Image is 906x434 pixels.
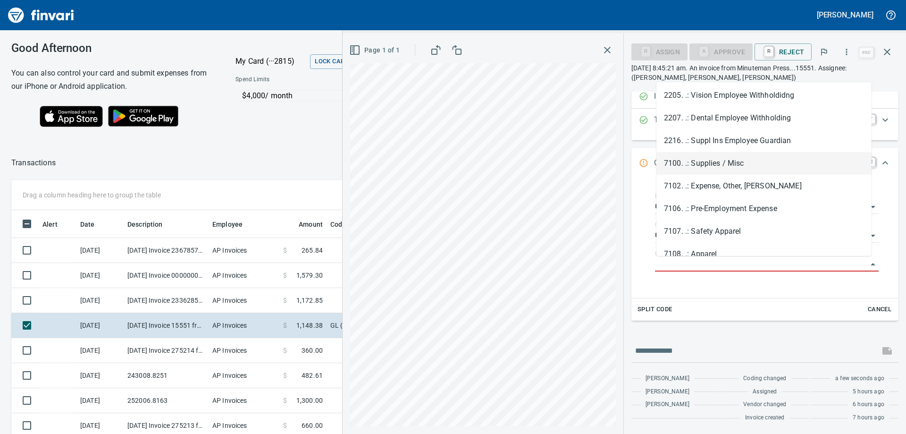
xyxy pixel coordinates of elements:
[631,109,898,140] div: Expand
[655,251,685,256] label: GL Account
[40,106,103,127] img: Download on the App Store
[745,413,785,423] span: Invoice created
[743,400,786,409] span: Vendor changed
[864,302,895,317] button: Cancel
[209,238,279,263] td: AP Invoices
[127,219,163,230] span: Description
[11,157,56,169] p: Transactions
[689,47,753,55] div: GL Account required
[655,193,690,199] label: Expense Type
[753,387,777,397] span: Assigned
[283,296,287,305] span: $
[299,219,323,230] span: Amount
[853,387,884,397] span: 5 hours ago
[235,75,351,85] span: Spend Limits
[743,374,786,383] span: Coding changed
[212,219,243,230] span: Employee
[646,387,689,397] span: [PERSON_NAME]
[755,43,812,60] button: RReject
[209,338,279,363] td: AP Invoices
[80,219,107,230] span: Date
[646,374,689,383] span: [PERSON_NAME]
[866,229,880,242] button: Open
[11,67,212,93] h6: You can also control your card and submit expenses from our iPhone or Android application.
[656,175,872,197] li: 7102. .: Expense, Other, [PERSON_NAME]
[347,42,403,59] button: Page 1 of 1
[646,400,689,409] span: [PERSON_NAME]
[209,288,279,313] td: AP Invoices
[867,304,892,315] span: Cancel
[655,222,679,228] label: Company
[124,238,209,263] td: [DATE] Invoice 23678571 from Peri Formwork Systems Inc (1-10791)
[124,288,209,313] td: [DATE] Invoice 23362854 from Peri Formwork Systems Inc (1-10791)
[76,313,124,338] td: [DATE]
[283,396,287,405] span: $
[310,54,353,69] button: Lock Card
[764,46,773,57] a: R
[76,338,124,363] td: [DATE]
[283,271,287,280] span: $
[76,238,124,263] td: [DATE]
[42,219,58,230] span: Alert
[209,388,279,413] td: AP Invoices
[124,313,209,338] td: [DATE] Invoice 15551 from Minuteman Press (1-10668)
[859,47,873,58] a: esc
[80,219,95,230] span: Date
[656,129,872,152] li: 2216. .: Suppl Ins Employee Guardian
[857,41,898,63] span: Close invoice
[302,371,323,380] span: 482.61
[853,413,884,423] span: 7 hours ago
[124,388,209,413] td: 252006.8163
[212,219,255,230] span: Employee
[283,246,287,255] span: $
[631,63,898,82] p: [DATE] 8:45:21 am. An invoice from Minuteman Press...15551. Assignee: ([PERSON_NAME], [PERSON_NAM...
[351,44,400,56] span: Page 1 of 1
[296,321,323,330] span: 1,148.38
[283,321,287,330] span: $
[242,90,433,102] p: $4,000 / month
[209,313,279,338] td: AP Invoices
[631,148,898,179] div: Expand
[814,42,834,62] button: Flag
[6,4,76,26] img: Finvari
[283,346,287,355] span: $
[103,101,184,132] img: Get it on Google Play
[656,84,872,107] li: 2205. .: Vision Employee Withholdidng
[327,313,562,338] td: GL (2)
[656,197,872,220] li: 7106. .: Pre-Employment Expense
[656,152,872,175] li: 7100. .: Supplies / Misc
[853,400,884,409] span: 6 hours ago
[296,296,323,305] span: 1,172.85
[635,302,675,317] button: Split Code
[876,340,898,362] span: This records your message into the invoice and notifies anyone mentioned
[302,346,323,355] span: 360.00
[23,190,161,200] p: Drag a column heading here to group the table
[209,363,279,388] td: AP Invoices
[283,371,287,380] span: $
[656,220,872,243] li: 7107. .: Safety Apparel
[283,421,287,430] span: $
[631,179,898,321] div: Expand
[654,114,699,135] p: Total
[76,388,124,413] td: [DATE]
[42,219,70,230] span: Alert
[656,107,872,129] li: 2207. .: Dental Employee Withholding
[124,363,209,388] td: 243008.8251
[866,200,880,213] button: Open
[762,44,804,60] span: Reject
[814,8,876,22] button: [PERSON_NAME]
[127,219,175,230] span: Description
[836,42,857,62] button: More
[330,219,364,230] span: Coding
[631,47,688,55] div: Assign
[235,56,306,67] p: My Card (···2815)
[302,246,323,255] span: 265.84
[76,263,124,288] td: [DATE]
[296,271,323,280] span: 1,579.30
[286,219,323,230] span: Amount
[11,157,56,169] nav: breadcrumb
[835,374,884,383] span: a few seconds ago
[209,263,279,288] td: AP Invoices
[638,304,672,315] span: Split Code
